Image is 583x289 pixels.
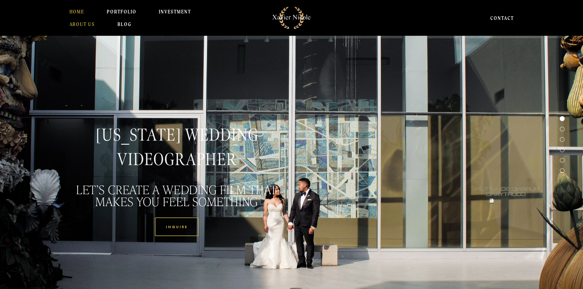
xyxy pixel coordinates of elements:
a: CONTACT [490,12,514,24]
a: inquire [155,217,198,236]
a: PORTFOLIO [107,6,136,18]
a: BLOG [118,18,131,30]
h1: [US_STATE] WEDDING VIDEOGRAPHER [67,123,286,172]
a: INVESTMENT [159,6,191,18]
h2: LET’S CREATE A WEDDING FILM THAT MAKES YOU FEEL SOMETHING [67,183,286,207]
a: HOME [69,6,84,18]
a: About Us [69,18,95,30]
img: Michigan Wedding Videographers | Detroit Cinematic Wedding Films By Xavier Nicole [269,3,314,32]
